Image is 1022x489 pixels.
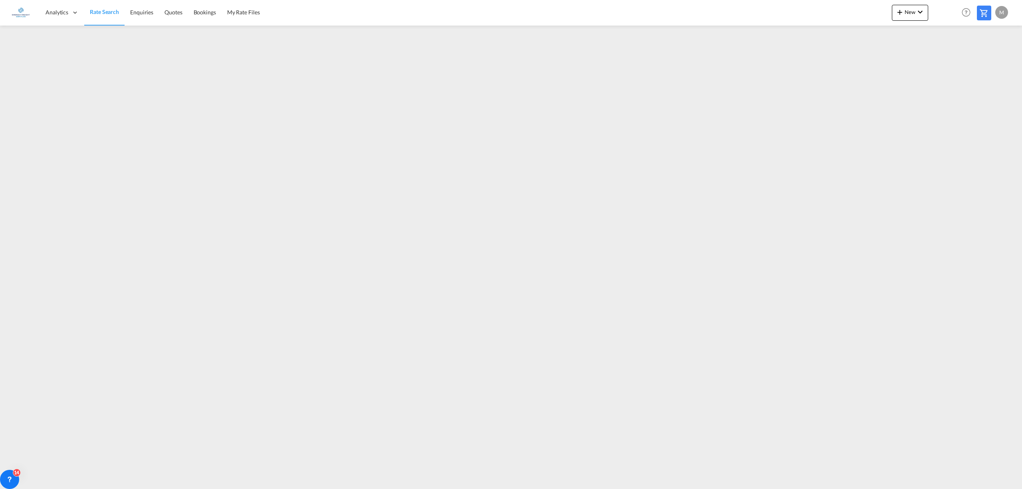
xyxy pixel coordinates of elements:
[915,7,925,17] md-icon: icon-chevron-down
[130,9,153,16] span: Enquiries
[227,9,260,16] span: My Rate Files
[46,8,68,16] span: Analytics
[164,9,182,16] span: Quotes
[90,8,119,15] span: Rate Search
[995,6,1008,19] div: M
[892,5,928,21] button: icon-plus 400-fgNewicon-chevron-down
[895,7,905,17] md-icon: icon-plus 400-fg
[12,4,30,22] img: e1326340b7c511ef854e8d6a806141ad.jpg
[895,9,925,15] span: New
[194,9,216,16] span: Bookings
[959,6,977,20] div: Help
[959,6,973,19] span: Help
